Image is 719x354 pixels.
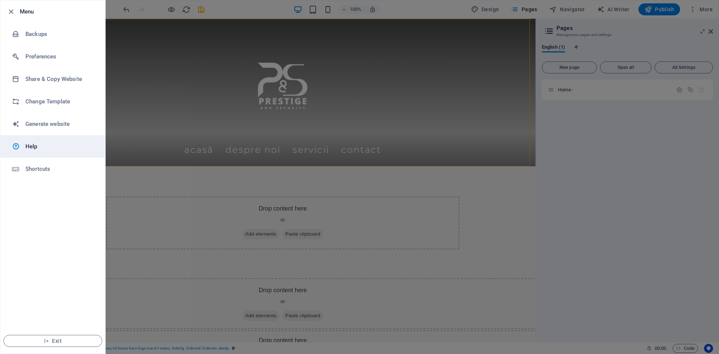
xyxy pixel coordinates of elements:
a: Help [0,135,105,158]
h6: Share & Copy Website [25,75,95,84]
h6: Menu [20,7,99,16]
div: Drop content here [76,178,430,231]
span: Paste clipboard [252,210,294,221]
h6: Help [25,142,95,151]
button: Exit [3,335,102,347]
span: Add elements [212,210,249,221]
span: Paste clipboard [252,292,294,302]
span: Add elements [212,292,249,302]
h6: Shortcuts [25,164,95,173]
h6: Preferences [25,52,95,61]
span: Exit [10,338,96,344]
h6: Generate website [25,119,95,128]
h6: Backups [25,30,95,39]
h6: Change Template [25,97,95,106]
